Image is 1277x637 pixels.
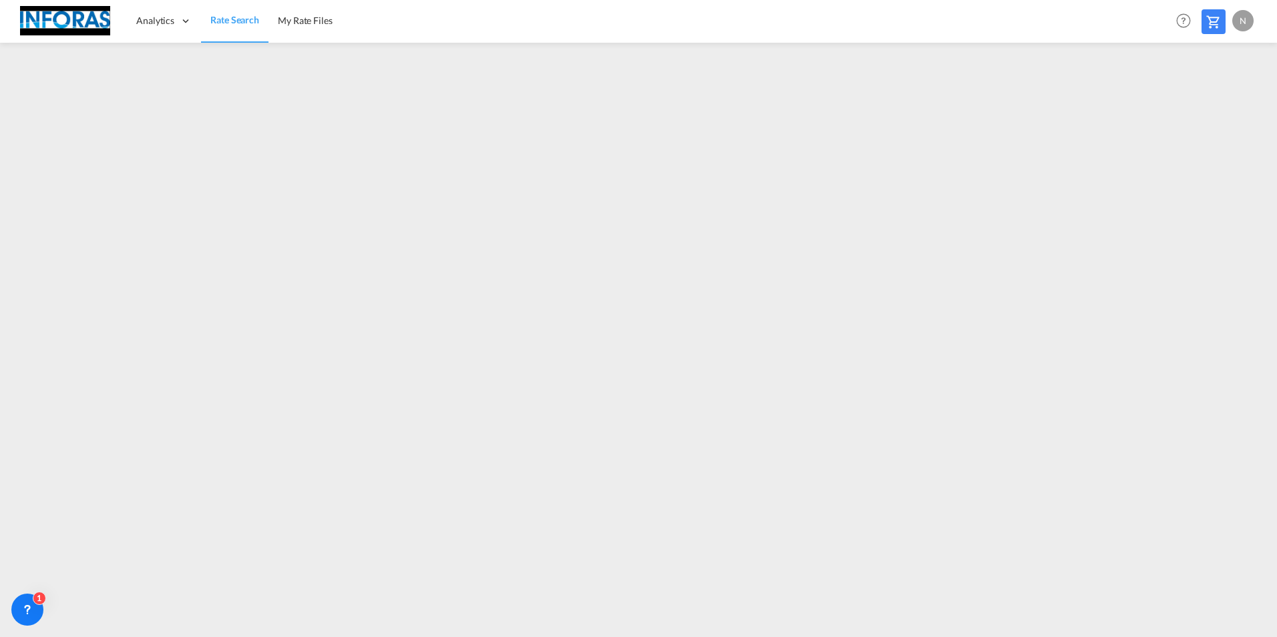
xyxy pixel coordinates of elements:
[1232,10,1254,31] div: N
[210,14,259,25] span: Rate Search
[20,6,110,36] img: eff75c7098ee11eeb65dd1c63e392380.jpg
[278,15,333,26] span: My Rate Files
[1172,9,1202,33] div: Help
[1172,9,1195,32] span: Help
[136,14,174,27] span: Analytics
